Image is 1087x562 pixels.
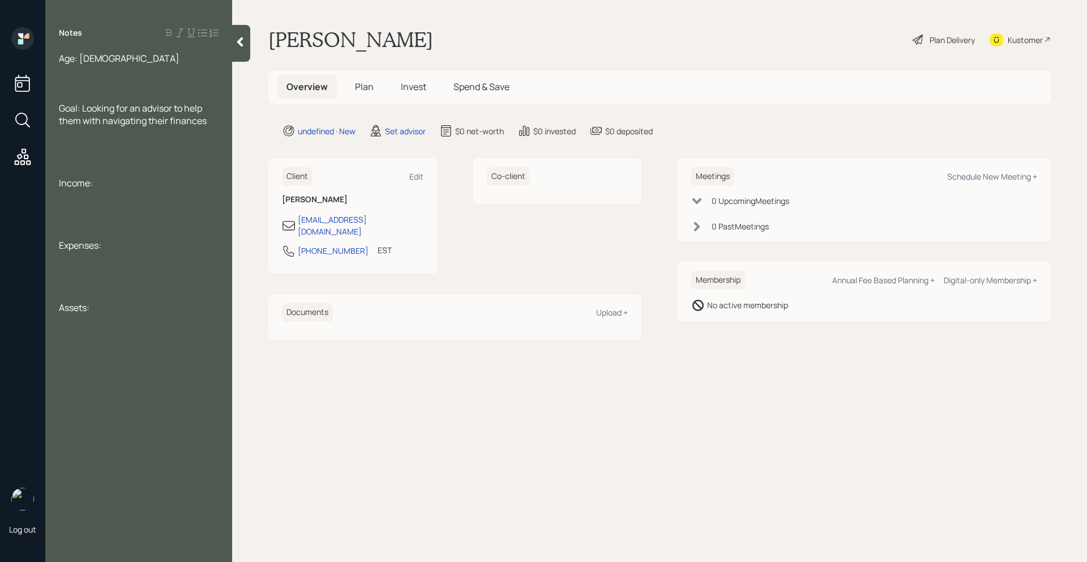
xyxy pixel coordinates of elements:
label: Notes [59,27,82,39]
div: Kustomer [1008,34,1043,46]
div: [PHONE_NUMBER] [298,245,369,257]
h6: [PERSON_NAME] [282,195,423,205]
div: $0 net-worth [455,125,504,137]
div: Digital-only Membership + [944,275,1037,286]
h6: Co-client [487,167,530,186]
div: $0 invested [533,125,576,137]
h1: [PERSON_NAME] [268,27,433,52]
div: Upload + [596,307,628,318]
div: undefined · New [298,125,356,137]
span: Goal: Looking for an advisor to help them with navigating their finances [59,102,207,127]
div: Set advisor [385,125,426,137]
div: [EMAIL_ADDRESS][DOMAIN_NAME] [298,214,423,237]
span: Invest [401,80,426,93]
span: Income: [59,177,93,189]
h6: Client [282,167,313,186]
span: Expenses: [59,239,101,252]
span: Plan [355,80,374,93]
div: 0 Upcoming Meeting s [712,195,789,207]
span: Overview [286,80,328,93]
span: Assets: [59,301,89,314]
h6: Membership [691,271,745,289]
div: EST [378,244,392,256]
div: Log out [9,524,36,535]
div: No active membership [707,299,788,311]
div: Schedule New Meeting + [947,171,1037,182]
span: Age: [DEMOGRAPHIC_DATA] [59,52,179,65]
img: retirable_logo.png [11,488,34,510]
div: $0 deposited [605,125,653,137]
div: Edit [409,171,423,182]
span: Spend & Save [453,80,510,93]
h6: Documents [282,303,333,322]
div: Plan Delivery [930,34,975,46]
div: Annual Fee Based Planning + [832,275,935,286]
h6: Meetings [691,167,734,186]
div: 0 Past Meeting s [712,220,769,232]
